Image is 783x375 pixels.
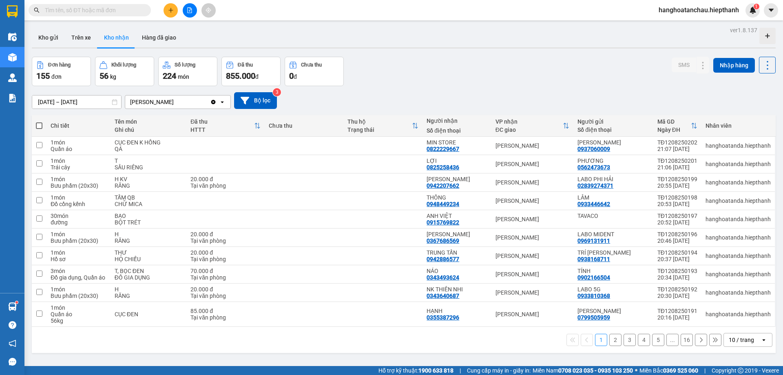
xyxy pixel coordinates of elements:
div: 3 món [51,268,106,274]
button: SMS [672,58,696,72]
div: TĐ1208250199 [657,176,697,182]
div: ĐỒ GIA DỤNG [115,274,182,281]
div: 0937060009 [577,146,610,152]
div: CHỮ MICA [115,201,182,207]
span: notification [9,339,16,347]
img: warehouse-icon [8,33,17,41]
div: TĐ1208250201 [657,158,697,164]
div: [PERSON_NAME] [495,311,569,317]
div: Bưu phẩm (20x30) [51,237,106,244]
div: 21:07 [DATE] [657,146,697,152]
div: 0933810368 [577,293,610,299]
button: ... [666,334,679,346]
span: đ [294,73,297,80]
div: LABO MIDENT [577,231,649,237]
strong: 0369 525 060 [663,367,698,374]
span: copyright [738,368,743,373]
div: Bưu phẩm (20x30) [51,182,106,189]
div: MIN STORE [427,139,487,146]
div: Ngày ĐH [657,126,691,133]
div: TĐ1208250193 [657,268,697,274]
button: plus [164,3,178,18]
div: đường [51,219,106,226]
div: [PERSON_NAME] [495,142,569,149]
span: 1 [755,4,758,9]
button: 2 [609,334,622,346]
div: Ghi chú [115,126,182,133]
button: aim [201,3,216,18]
div: HTTT [190,126,254,133]
div: 1 món [51,304,106,311]
div: [PERSON_NAME] [495,289,569,296]
div: Tại văn phòng [190,256,260,262]
div: Người gửi [577,118,649,125]
div: hanghoatanda.hiepthanh [706,161,771,167]
div: TRUNG TẤN [427,249,487,256]
div: 20:52 [DATE] [657,219,697,226]
div: HỘ CHIẾU [115,256,182,262]
div: 1 món [51,286,106,293]
span: 855.000 [226,71,255,81]
div: 0915769822 [427,219,459,226]
div: CỤC ĐEN K HỒNG [115,139,182,146]
div: 20:55 [DATE] [657,182,697,189]
img: warehouse-icon [8,302,17,311]
div: Trái cây [51,164,106,171]
sup: 1 [15,301,18,304]
div: THƯ [115,249,182,256]
th: Toggle SortBy [186,115,264,137]
div: 0562473673 [577,164,610,171]
div: TĐ1208250202 [657,139,697,146]
div: hanghoatanda.hiepthanh [706,216,771,222]
div: 0948449234 [427,201,459,207]
div: Đồ gia dụng, Quần áo [51,274,106,281]
div: LÂM [577,194,649,201]
span: message [9,358,16,366]
span: question-circle [9,321,16,329]
div: 0822229667 [427,146,459,152]
div: 20.000 đ [190,231,260,237]
div: [PERSON_NAME] [495,179,569,186]
div: 02839274371 [577,182,613,189]
div: 0938168711 [577,256,610,262]
div: RĂNG [115,182,182,189]
button: file-add [183,3,197,18]
div: 20:34 [DATE] [657,274,697,281]
div: 21:06 [DATE] [657,164,697,171]
th: Toggle SortBy [653,115,701,137]
div: Số lượng [175,62,195,68]
sup: 3 [273,88,281,96]
button: Đã thu855.000đ [221,57,281,86]
div: 20:30 [DATE] [657,293,697,299]
div: Đồ cồng kềnh [51,201,106,207]
svg: open [219,99,226,105]
div: SẦU RIÊNG [115,164,182,171]
div: 0942207662 [427,182,459,189]
div: [PERSON_NAME] [495,253,569,259]
span: file-add [187,7,192,13]
div: 30 món [51,213,106,219]
div: [PERSON_NAME] [495,271,569,277]
span: Miền Nam [533,366,633,375]
div: 10 / trang [729,336,754,344]
div: 1 món [51,158,106,164]
div: Tại văn phòng [190,293,260,299]
span: 0 [289,71,294,81]
div: 20:37 [DATE] [657,256,697,262]
div: 20.000 đ [190,249,260,256]
img: warehouse-icon [8,53,17,62]
div: H KV [115,176,182,182]
div: 1 món [51,176,106,182]
div: hanghoatanda.hiepthanh [706,311,771,317]
strong: 0708 023 035 - 0935 103 250 [558,367,633,374]
div: Đơn hàng [48,62,71,68]
div: 70.000 đ [190,268,260,274]
div: LABO PHI HẢI [577,176,649,182]
svg: Clear value [210,99,217,105]
div: 85.000 đ [190,308,260,314]
span: hanghoatanchau.hiepthanh [652,5,745,15]
div: [PERSON_NAME] [495,197,569,204]
div: 20:53 [DATE] [657,201,697,207]
div: TĐ1208250197 [657,213,697,219]
span: aim [206,7,211,13]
